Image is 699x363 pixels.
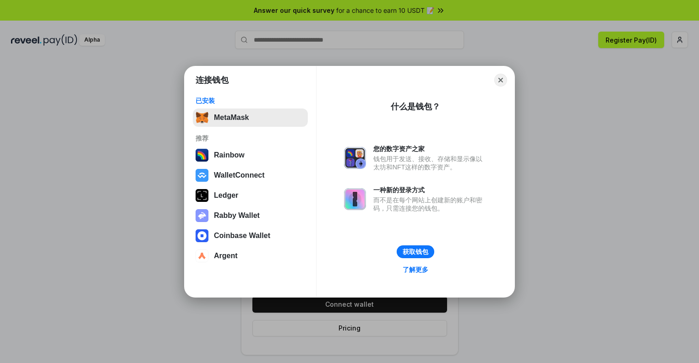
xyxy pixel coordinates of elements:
button: Ledger [193,186,308,205]
div: 您的数字资产之家 [373,145,487,153]
div: Coinbase Wallet [214,232,270,240]
h1: 连接钱包 [196,75,229,86]
img: svg+xml,%3Csvg%20width%3D%2228%22%20height%3D%2228%22%20viewBox%3D%220%200%2028%2028%22%20fill%3D... [196,169,208,182]
button: MetaMask [193,108,308,127]
img: svg+xml,%3Csvg%20xmlns%3D%22http%3A%2F%2Fwww.w3.org%2F2000%2Fsvg%22%20fill%3D%22none%22%20viewBox... [196,209,208,222]
img: svg+xml,%3Csvg%20xmlns%3D%22http%3A%2F%2Fwww.w3.org%2F2000%2Fsvg%22%20fill%3D%22none%22%20viewBox... [344,188,366,210]
div: Argent [214,252,238,260]
button: Coinbase Wallet [193,227,308,245]
div: WalletConnect [214,171,265,179]
div: 什么是钱包？ [391,101,440,112]
div: Rabby Wallet [214,211,260,220]
button: 获取钱包 [397,245,434,258]
div: 钱包用于发送、接收、存储和显示像以太坊和NFT这样的数字资产。 [373,155,487,171]
div: MetaMask [214,114,249,122]
button: WalletConnect [193,166,308,184]
div: 获取钱包 [403,248,428,256]
button: Rainbow [193,146,308,164]
div: Ledger [214,191,238,200]
button: Argent [193,247,308,265]
div: 推荐 [196,134,305,142]
div: 了解更多 [403,265,428,274]
div: Rainbow [214,151,245,159]
img: svg+xml,%3Csvg%20width%3D%22120%22%20height%3D%22120%22%20viewBox%3D%220%200%20120%20120%22%20fil... [196,149,208,162]
div: 而不是在每个网站上创建新的账户和密码，只需连接您的钱包。 [373,196,487,212]
img: svg+xml,%3Csvg%20width%3D%2228%22%20height%3D%2228%22%20viewBox%3D%220%200%2028%2028%22%20fill%3D... [196,249,208,262]
a: 了解更多 [397,264,434,276]
button: Rabby Wallet [193,206,308,225]
img: svg+xml,%3Csvg%20xmlns%3D%22http%3A%2F%2Fwww.w3.org%2F2000%2Fsvg%22%20width%3D%2228%22%20height%3... [196,189,208,202]
img: svg+xml,%3Csvg%20fill%3D%22none%22%20height%3D%2233%22%20viewBox%3D%220%200%2035%2033%22%20width%... [196,111,208,124]
img: svg+xml,%3Csvg%20width%3D%2228%22%20height%3D%2228%22%20viewBox%3D%220%200%2028%2028%22%20fill%3D... [196,229,208,242]
div: 已安装 [196,97,305,105]
button: Close [494,74,507,87]
div: 一种新的登录方式 [373,186,487,194]
img: svg+xml,%3Csvg%20xmlns%3D%22http%3A%2F%2Fwww.w3.org%2F2000%2Fsvg%22%20fill%3D%22none%22%20viewBox... [344,147,366,169]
